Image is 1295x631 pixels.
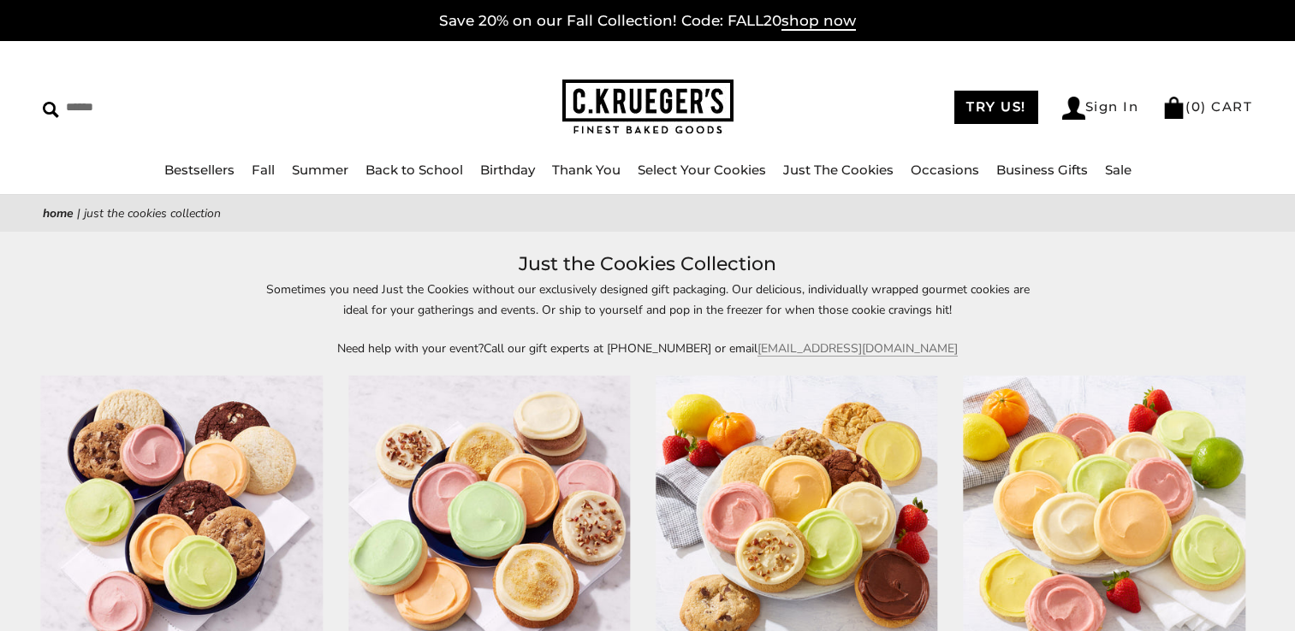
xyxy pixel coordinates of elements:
[43,94,330,121] input: Search
[552,162,621,178] a: Thank You
[783,162,894,178] a: Just The Cookies
[1162,98,1252,115] a: (0) CART
[562,80,734,135] img: C.KRUEGER'S
[781,12,856,31] span: shop now
[954,91,1038,124] a: TRY US!
[757,340,958,357] a: [EMAIL_ADDRESS][DOMAIN_NAME]
[1062,97,1139,120] a: Sign In
[1162,97,1185,119] img: Bag
[254,280,1042,319] p: Sometimes you need Just the Cookies without our exclusively designed gift packaging. Our deliciou...
[68,249,1227,280] h1: Just the Cookies Collection
[439,12,856,31] a: Save 20% on our Fall Collection! Code: FALL20shop now
[1105,162,1132,178] a: Sale
[638,162,766,178] a: Select Your Cookies
[252,162,275,178] a: Fall
[484,340,757,357] span: Call our gift experts at [PHONE_NUMBER] or email
[43,205,74,221] a: Home
[43,203,1252,223] nav: breadcrumbs
[77,205,80,221] span: |
[292,162,348,178] a: Summer
[254,339,1042,358] p: Need help with your event?
[996,162,1088,178] a: Business Gifts
[365,162,463,178] a: Back to School
[43,102,59,118] img: Search
[911,162,979,178] a: Occasions
[1062,97,1085,120] img: Account
[1191,98,1202,115] span: 0
[164,162,235,178] a: Bestsellers
[84,205,221,221] span: Just the Cookies Collection
[480,162,535,178] a: Birthday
